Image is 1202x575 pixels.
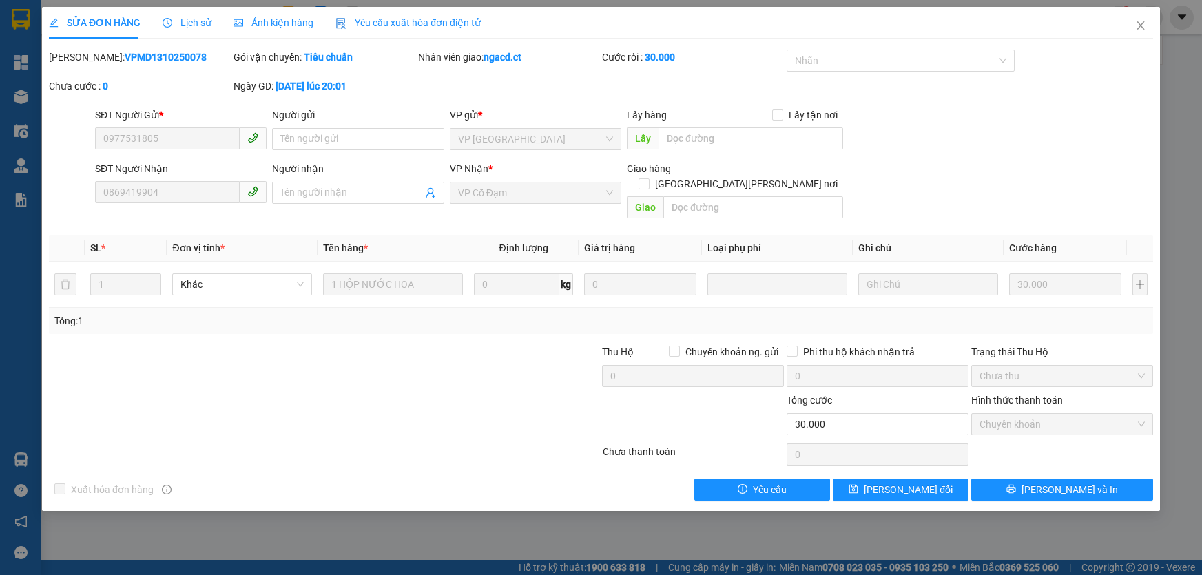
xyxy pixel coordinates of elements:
[49,18,59,28] span: edit
[833,479,968,501] button: save[PERSON_NAME] đổi
[418,50,600,65] div: Nhân viên giao:
[663,196,843,218] input: Dọc đường
[849,484,858,495] span: save
[450,163,488,174] span: VP Nhận
[680,344,784,359] span: Chuyển khoản ng. gửi
[1121,7,1160,45] button: Close
[627,196,663,218] span: Giao
[49,50,231,65] div: [PERSON_NAME]:
[234,17,313,28] span: Ảnh kiện hàng
[163,18,172,28] span: clock-circle
[627,163,671,174] span: Giao hàng
[650,176,843,191] span: [GEOGRAPHIC_DATA][PERSON_NAME] nơi
[323,242,368,253] span: Tên hàng
[335,18,346,29] img: icon
[602,50,784,65] div: Cước rồi :
[304,52,353,63] b: Tiêu chuẩn
[234,50,415,65] div: Gói vận chuyển:
[787,395,832,406] span: Tổng cước
[980,366,1145,386] span: Chưa thu
[163,17,211,28] span: Lịch sử
[247,186,258,197] span: phone
[702,235,853,262] th: Loại phụ phí
[95,107,267,123] div: SĐT Người Gửi
[65,482,159,497] span: Xuất hóa đơn hàng
[601,444,786,468] div: Chưa thanh toán
[162,485,172,494] span: info-circle
[783,107,843,123] span: Lấy tận nơi
[627,127,659,149] span: Lấy
[971,344,1153,359] div: Trạng thái Thu Hộ
[499,242,548,253] span: Định lượng
[335,17,481,28] span: Yêu cầu xuất hóa đơn điện tử
[103,81,108,92] b: 0
[90,242,101,253] span: SL
[584,242,635,253] span: Giá trị hàng
[971,395,1063,406] label: Hình thức thanh toán
[247,132,258,143] span: phone
[276,81,346,92] b: [DATE] lúc 20:01
[54,273,76,295] button: delete
[54,313,464,328] div: Tổng: 1
[323,273,463,295] input: VD: Bàn, Ghế
[1006,484,1016,495] span: printer
[864,482,953,497] span: [PERSON_NAME] đổi
[425,187,436,198] span: user-add
[272,107,444,123] div: Người gửi
[753,482,787,497] span: Yêu cầu
[95,161,267,176] div: SĐT Người Nhận
[694,479,830,501] button: exclamation-circleYêu cầu
[659,127,843,149] input: Dọc đường
[458,182,613,203] span: VP Cổ Đạm
[234,79,415,94] div: Ngày GD:
[125,52,207,63] b: VPMD1310250078
[627,109,667,121] span: Lấy hàng
[484,52,521,63] b: ngacd.ct
[49,79,231,94] div: Chưa cước :
[853,235,1004,262] th: Ghi chú
[272,161,444,176] div: Người nhận
[584,273,696,295] input: 0
[1132,273,1148,295] button: plus
[458,129,613,149] span: VP Mỹ Đình
[798,344,920,359] span: Phí thu hộ khách nhận trả
[738,484,747,495] span: exclamation-circle
[858,273,998,295] input: Ghi Chú
[645,52,675,63] b: 30.000
[559,273,573,295] span: kg
[1022,482,1118,497] span: [PERSON_NAME] và In
[234,18,243,28] span: picture
[1135,20,1146,31] span: close
[49,17,141,28] span: SỬA ĐƠN HÀNG
[971,479,1153,501] button: printer[PERSON_NAME] và In
[450,107,621,123] div: VP gửi
[180,274,304,295] span: Khác
[172,242,224,253] span: Đơn vị tính
[1009,242,1057,253] span: Cước hàng
[1009,273,1121,295] input: 0
[980,414,1145,435] span: Chuyển khoản
[602,346,634,357] span: Thu Hộ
